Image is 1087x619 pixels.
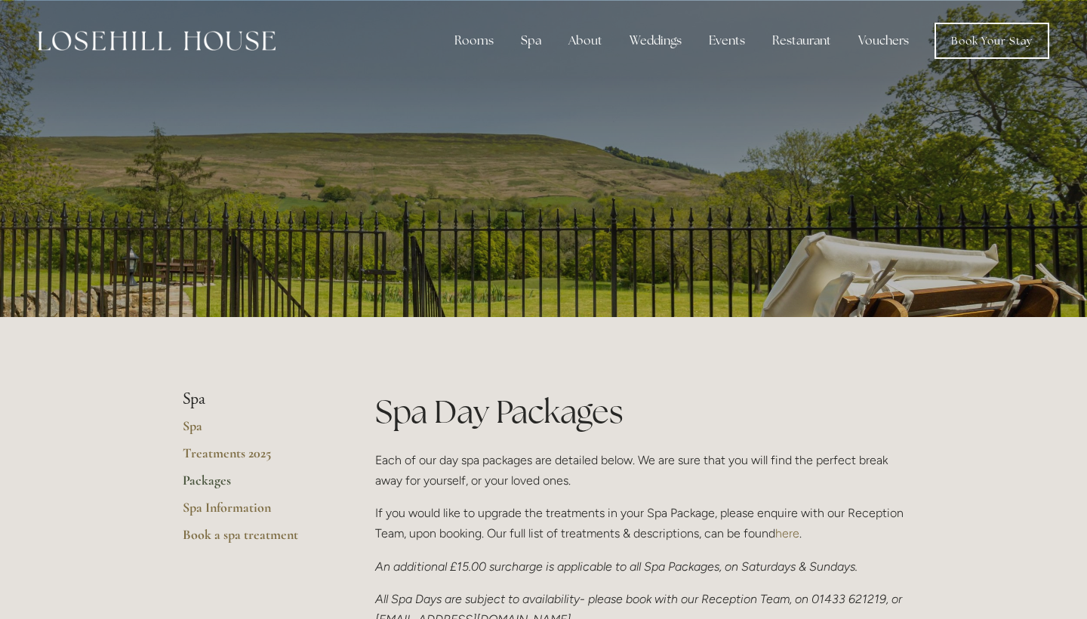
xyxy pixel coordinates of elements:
a: Book a spa treatment [183,526,327,553]
a: Spa Information [183,499,327,526]
a: here [775,526,799,540]
a: Book Your Stay [935,23,1049,59]
div: About [556,26,614,56]
div: Spa [509,26,553,56]
a: Vouchers [846,26,921,56]
a: Spa [183,417,327,445]
p: If you would like to upgrade the treatments in your Spa Package, please enquire with our Receptio... [375,503,904,544]
div: Rooms [442,26,506,56]
li: Spa [183,390,327,409]
p: Each of our day spa packages are detailed below. We are sure that you will find the perfect break... [375,450,904,491]
em: An additional £15.00 surcharge is applicable to all Spa Packages, on Saturdays & Sundays. [375,559,858,574]
img: Losehill House [38,31,276,51]
a: Packages [183,472,327,499]
a: Treatments 2025 [183,445,327,472]
h1: Spa Day Packages [375,390,904,434]
div: Events [697,26,757,56]
div: Weddings [617,26,694,56]
div: Restaurant [760,26,843,56]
